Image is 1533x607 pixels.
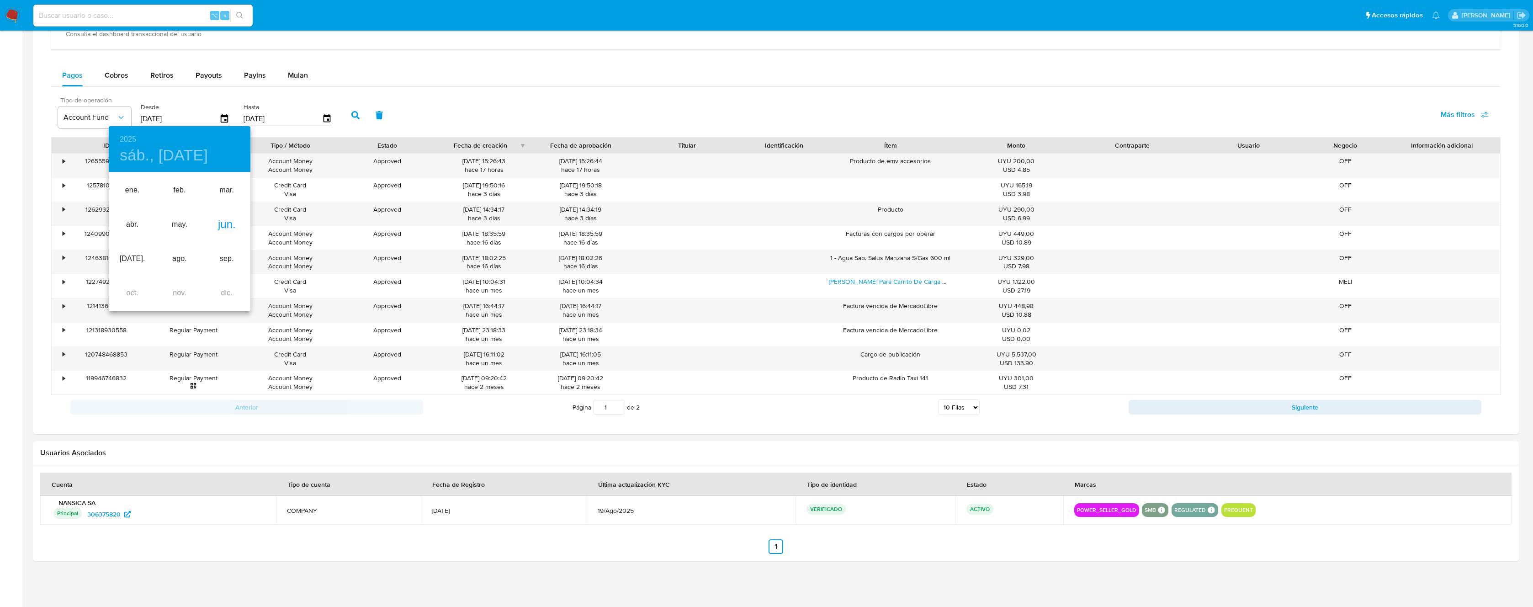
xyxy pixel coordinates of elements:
div: feb. [156,173,203,208]
div: jun. [203,208,250,242]
div: ago. [156,242,203,276]
div: sep. [203,242,250,276]
button: 2025 [120,133,136,146]
div: may. [156,208,203,242]
button: sáb., [DATE] [120,146,208,165]
div: ene. [109,173,156,208]
div: mar. [203,173,250,208]
div: abr. [109,208,156,242]
div: [DATE]. [109,242,156,276]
